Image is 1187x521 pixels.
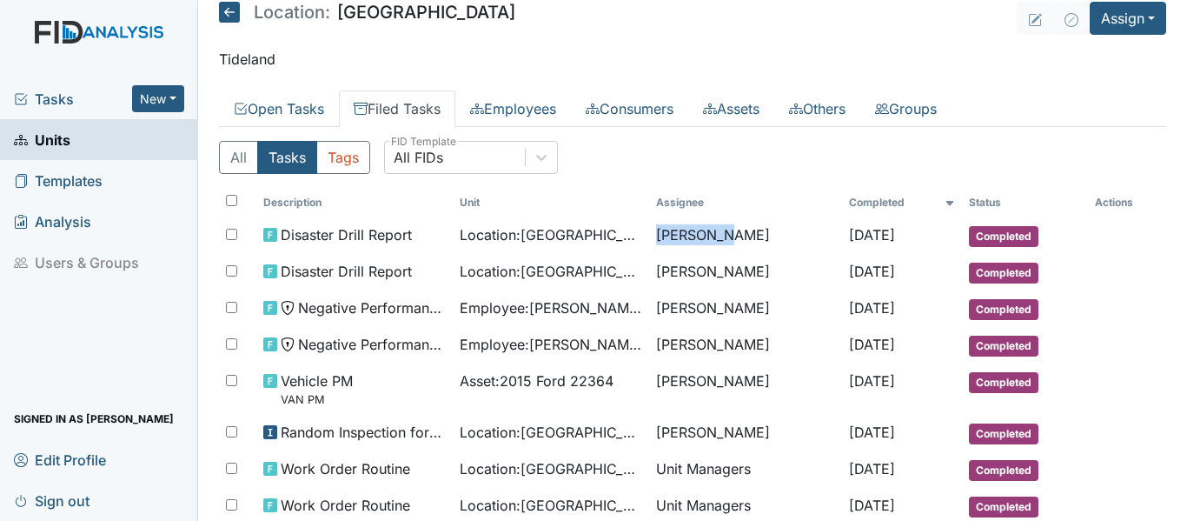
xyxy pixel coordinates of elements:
span: Employee : [PERSON_NAME] [460,334,642,355]
td: [PERSON_NAME] [649,327,841,364]
span: Negative Performance Review [298,297,446,318]
span: Disaster Drill Report [281,261,412,282]
p: Tideland [219,49,1166,70]
a: Groups [860,90,952,127]
span: Asset : 2015 Ford 22364 [460,371,613,391]
span: Signed in as [PERSON_NAME] [14,405,174,432]
td: [PERSON_NAME] [649,364,841,415]
div: Type filter [219,141,370,174]
span: Completed [969,424,1038,444]
span: Location: [254,3,330,21]
a: Filed Tasks [339,90,455,127]
span: [DATE] [849,372,895,390]
span: Completed [969,263,1038,284]
span: Analysis [14,208,91,235]
span: Location : [GEOGRAPHIC_DATA] [460,261,642,282]
td: [PERSON_NAME] [649,217,841,254]
span: Location : [GEOGRAPHIC_DATA] [460,458,642,479]
span: Completed [969,299,1038,320]
span: Negative Performance Review [298,334,446,355]
button: Assign [1090,2,1166,35]
span: Sign out [14,487,90,514]
span: Completed [969,372,1038,393]
span: Completed [969,336,1038,357]
span: Templates [14,167,103,194]
button: Tags [316,141,370,174]
span: Work Order Routine [281,495,410,516]
th: Toggle SortBy [453,188,649,217]
button: All [219,141,258,174]
td: Unit Managers [649,451,841,488]
th: Actions [1088,188,1166,217]
span: Vehicle PM VAN PM [281,371,353,408]
span: [DATE] [849,497,895,514]
span: Work Order Routine [281,458,410,479]
a: Others [774,90,860,127]
span: [DATE] [849,336,895,353]
span: Disaster Drill Report [281,224,412,245]
span: Location : [GEOGRAPHIC_DATA] [460,422,642,443]
small: VAN PM [281,391,353,408]
span: Employee : [PERSON_NAME] [460,297,642,318]
button: Tasks [257,141,317,174]
th: Toggle SortBy [962,188,1088,217]
th: Toggle SortBy [842,188,963,217]
a: Open Tasks [219,90,339,127]
td: [PERSON_NAME] [649,291,841,327]
span: Location : [GEOGRAPHIC_DATA] [460,224,642,245]
span: Edit Profile [14,446,106,473]
span: Completed [969,226,1038,247]
th: Toggle SortBy [256,188,453,217]
a: Employees [455,90,571,127]
th: Assignee [649,188,841,217]
a: Tasks [14,89,132,110]
button: New [132,85,184,112]
span: Units [14,126,70,153]
h5: [GEOGRAPHIC_DATA] [219,2,515,23]
span: Random Inspection for Evening [281,422,446,443]
span: Completed [969,497,1038,518]
td: [PERSON_NAME] [649,254,841,291]
div: All FIDs [394,147,443,168]
td: [PERSON_NAME] [649,415,841,451]
span: [DATE] [849,460,895,478]
a: Assets [688,90,774,127]
span: [DATE] [849,226,895,244]
input: Toggle All Rows Selected [226,195,237,206]
span: [DATE] [849,299,895,317]
span: [DATE] [849,263,895,280]
span: Location : [GEOGRAPHIC_DATA] [460,495,642,516]
span: [DATE] [849,424,895,441]
span: Completed [969,460,1038,481]
a: Consumers [571,90,688,127]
